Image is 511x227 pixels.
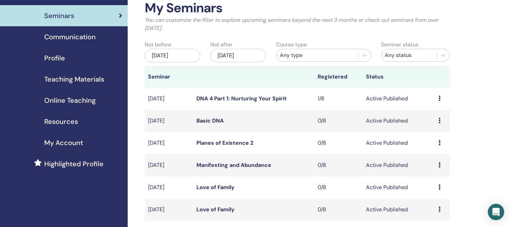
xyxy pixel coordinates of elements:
[196,184,235,191] a: Love of Family
[280,51,355,59] div: Any type
[210,49,266,62] div: [DATE]
[145,199,193,221] td: [DATE]
[314,66,363,88] th: Registered
[145,0,450,16] h2: My Seminars
[196,139,253,146] a: Planes of Existence 2
[363,199,435,221] td: Active Published
[145,16,450,32] p: You can customize the filter to explore upcoming seminars beyond the next 3 months or check out s...
[314,132,363,154] td: 0/8
[44,74,104,84] span: Teaching Materials
[363,176,435,199] td: Active Published
[145,49,200,62] div: [DATE]
[381,41,419,49] label: Seminar status
[44,138,83,148] span: My Account
[314,176,363,199] td: 0/8
[145,41,171,49] label: Not before
[363,154,435,176] td: Active Published
[276,41,307,49] label: Course type
[145,110,193,132] td: [DATE]
[44,95,96,105] span: Online Teaching
[314,154,363,176] td: 0/8
[385,51,433,59] div: Any status
[145,154,193,176] td: [DATE]
[44,159,103,169] span: Highlighted Profile
[145,176,193,199] td: [DATE]
[363,110,435,132] td: Active Published
[44,116,78,127] span: Resources
[488,204,504,220] div: Open Intercom Messenger
[44,11,74,21] span: Seminars
[314,199,363,221] td: 0/8
[314,88,363,110] td: 1/8
[145,88,193,110] td: [DATE]
[145,66,193,88] th: Seminar
[196,117,224,124] a: Basic DNA
[363,66,435,88] th: Status
[145,132,193,154] td: [DATE]
[363,88,435,110] td: Active Published
[196,161,271,169] a: Manifesting and Abundance
[44,32,96,42] span: Communication
[314,110,363,132] td: 0/8
[44,53,65,63] span: Profile
[363,132,435,154] td: Active Published
[196,206,235,213] a: Love of Family
[210,41,233,49] label: Not after
[196,95,287,102] a: DNA 4 Part 1: Nurturing Your Spirit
